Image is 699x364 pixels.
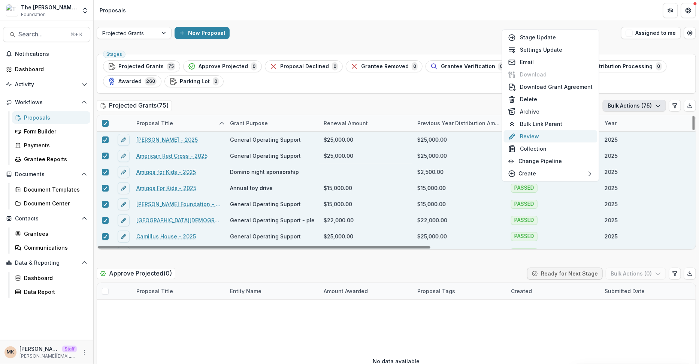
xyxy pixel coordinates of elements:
span: 0 [213,77,219,85]
svg: sorted ascending [219,120,225,126]
a: Dashboard [12,272,90,284]
button: Parking Lot0 [164,75,224,87]
span: $15,000.00 [417,184,446,192]
div: Data Report [24,288,84,296]
img: The Brunetti Foundation [6,4,18,16]
span: 2025 [605,184,618,192]
a: Grantees [12,228,90,240]
button: edit [118,231,130,243]
span: 260 [145,77,157,85]
div: Form Builder [24,127,84,135]
span: 0 [332,62,338,70]
button: Open Documents [3,168,90,180]
span: $2,500.00 [417,168,444,176]
button: Open table manager [684,27,696,39]
span: Data & Reporting [15,260,78,266]
span: General Operating Support [230,136,301,144]
a: [PERSON_NAME] - 2025 [136,136,198,144]
p: [PERSON_NAME] [19,345,59,353]
a: Payments [12,139,90,151]
span: $25,000.00 [324,152,353,160]
div: Proposal Title [132,283,226,299]
button: Grantee Removed0 [346,60,423,72]
div: Proposal Title [132,119,178,127]
button: Open entity switcher [80,3,90,18]
div: Grant Purpose [226,119,272,127]
a: Camillus House - 2025 [136,232,196,240]
button: Export table data [684,100,696,112]
span: 0 [498,62,504,70]
span: General Operating Support [230,152,301,160]
div: Previous Year Distribution Amount [413,115,506,131]
div: Renewal Amount [319,115,413,131]
span: Notifications [15,51,87,57]
span: $25,000.00 [417,232,447,240]
button: edit [118,150,130,162]
div: Dashboard [24,274,84,282]
div: Document Templates [24,186,84,193]
div: Document Center [24,199,84,207]
span: $15,000.00 [324,200,352,208]
span: 75 [167,62,175,70]
button: Open Workflows [3,96,90,108]
a: Document Center [12,197,90,210]
p: Staff [62,346,77,352]
button: edit [118,214,130,226]
button: Search... [3,27,90,42]
button: edit [118,182,130,194]
button: Distribution Processing0 [575,60,667,72]
div: Proposal Title [132,287,178,295]
span: Activity [15,81,78,88]
span: General Operating Support - pledge [230,216,325,224]
div: Grantee Reports [24,155,84,163]
button: Projected Grants75 [103,60,180,72]
span: 2025 [605,249,618,256]
button: Ready for Next Stage [527,268,603,280]
a: American Red Cross - 2025 [136,152,208,160]
span: Workflows [15,99,78,106]
a: Dashboard [3,63,90,75]
span: Approve Projected [199,63,248,70]
a: Form Builder [12,125,90,138]
button: Edit table settings [669,100,681,112]
span: Domino night sponsorship [230,168,299,176]
button: Open Contacts [3,213,90,225]
p: [PERSON_NAME][EMAIL_ADDRESS][DOMAIN_NAME] [19,353,77,360]
div: Proposal Title [132,115,226,131]
span: PASSED [514,185,534,191]
div: Communications [24,244,84,252]
div: Submitted Date [600,283,694,299]
button: Get Help [681,3,696,18]
button: Grantee Verification0 [426,60,509,72]
span: General Operating Support [230,200,301,208]
span: $25,000.00 [417,136,447,144]
button: edit [118,198,130,210]
div: Year [600,115,694,131]
div: Submitted Date [600,287,650,295]
p: Create [519,169,536,177]
button: edit [118,134,130,146]
button: New Proposal [175,27,230,39]
button: Notifications [3,48,90,60]
span: General Operating Support [230,232,301,240]
div: Entity Name [226,283,319,299]
div: Maya Kuppermann [7,350,14,355]
span: 2025 [605,152,618,160]
span: Stages [106,52,122,57]
div: Grant Purpose [226,115,319,131]
span: Projected Grants [118,63,164,70]
span: 2025 [605,232,618,240]
a: Document Templates [12,183,90,196]
button: Bulk Actions (75) [603,100,666,112]
span: $25,000.00 [324,232,353,240]
span: $25,000.00 [324,136,353,144]
nav: breadcrumb [97,5,129,16]
div: Proposal Tags [413,287,460,295]
h2: Approve Projected ( 0 ) [97,268,175,279]
span: $22,000.00 [324,216,354,224]
span: Grantee Verification [441,63,495,70]
button: Export table data [684,268,696,280]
